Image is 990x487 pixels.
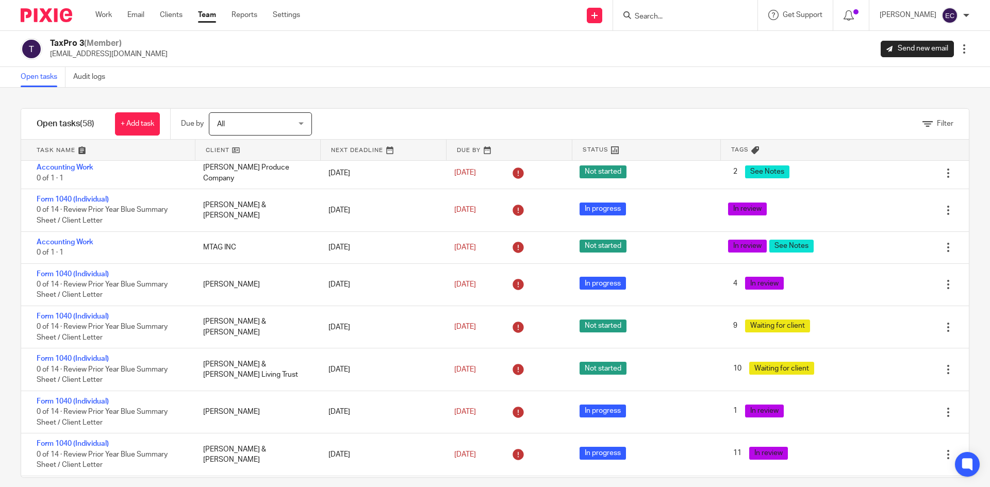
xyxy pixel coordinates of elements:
span: 0 of 14 · Review Prior Year Blue Summary Sheet / Client Letter [37,207,168,225]
span: Waiting for client [749,362,814,375]
span: [DATE] [454,281,476,288]
span: All [217,121,225,128]
span: (Member) [84,39,122,47]
span: 4 [728,277,742,290]
span: See Notes [745,165,789,178]
a: Accounting Work [37,164,93,171]
span: 0 of 1 · 1 [37,175,63,182]
span: [DATE] [454,366,476,373]
span: (58) [80,120,94,128]
div: [PERSON_NAME] & [PERSON_NAME] [193,195,318,226]
span: 1 [728,405,742,417]
span: Status [583,145,608,154]
div: [DATE] [318,359,443,380]
div: [PERSON_NAME] [193,274,318,295]
span: In review [749,447,788,460]
span: Get Support [783,11,822,19]
span: Filter [937,120,953,127]
img: svg%3E [942,7,958,24]
img: Pixie [21,8,72,22]
div: [DATE] [318,163,443,183]
span: In review [745,277,784,290]
span: 9 [728,320,742,332]
span: [DATE] [454,170,476,177]
div: [DATE] [318,274,443,295]
a: Reports [232,10,257,20]
div: [DATE] [318,237,443,258]
div: [PERSON_NAME] [193,401,318,422]
a: Clients [160,10,183,20]
span: [DATE] [454,324,476,331]
span: [DATE] [454,244,476,251]
a: Accounting Work [37,239,93,246]
a: Form 1040 (Individual) [37,440,109,447]
a: Form 1040 (Individual) [37,355,109,362]
div: [DATE] [318,401,443,422]
span: [DATE] [454,207,476,214]
span: In review [728,203,767,215]
p: [PERSON_NAME] [880,10,936,20]
div: [PERSON_NAME] Produce Company [193,157,318,189]
div: [DATE] [318,444,443,465]
span: [DATE] [454,451,476,458]
span: [DATE] [454,408,476,415]
a: Settings [273,10,300,20]
div: [DATE] [318,200,443,221]
span: 2 [728,165,742,178]
span: Not started [580,320,626,332]
a: Form 1040 (Individual) [37,398,109,405]
a: Form 1040 (Individual) [37,271,109,278]
a: Form 1040 (Individual) [37,313,109,320]
a: + Add task [115,112,160,136]
a: Form 1040 (Individual) [37,196,109,203]
p: Due by [181,119,204,129]
span: In progress [580,447,626,460]
span: Tags [731,145,749,154]
div: [PERSON_NAME] & [PERSON_NAME] [193,311,318,343]
div: MTAG INC [193,237,318,258]
div: [PERSON_NAME] & [PERSON_NAME] Living Trust [193,354,318,385]
a: Send new email [881,41,954,57]
span: 11 [728,447,747,460]
span: Waiting for client [745,320,810,332]
span: In review [745,405,784,417]
a: Open tasks [21,67,65,87]
a: Email [127,10,144,20]
span: See Notes [769,240,814,253]
span: 10 [728,362,747,375]
span: 0 of 1 · 1 [37,249,63,256]
span: Not started [580,240,626,253]
img: svg%3E [21,38,42,60]
span: In progress [580,277,626,290]
span: 0 of 14 · Review Prior Year Blue Summary Sheet / Client Letter [37,451,168,469]
p: [EMAIL_ADDRESS][DOMAIN_NAME] [50,49,168,59]
span: Not started [580,165,626,178]
h2: TaxPro 3 [50,38,168,49]
span: 0 of 14 · Review Prior Year Blue Summary Sheet / Client Letter [37,366,168,384]
span: In progress [580,405,626,417]
a: Work [95,10,112,20]
span: In review [728,240,767,253]
a: Team [198,10,216,20]
span: 0 of 14 · Review Prior Year Blue Summary Sheet / Client Letter [37,324,168,342]
span: 0 of 14 · Review Prior Year Blue Summary Sheet / Client Letter [37,408,168,426]
input: Search [634,12,727,22]
div: [PERSON_NAME] & [PERSON_NAME] [193,439,318,471]
h1: Open tasks [37,119,94,129]
a: Audit logs [73,67,113,87]
span: 0 of 14 · Review Prior Year Blue Summary Sheet / Client Letter [37,281,168,299]
span: Not started [580,362,626,375]
div: [DATE] [318,317,443,338]
span: In progress [580,203,626,215]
